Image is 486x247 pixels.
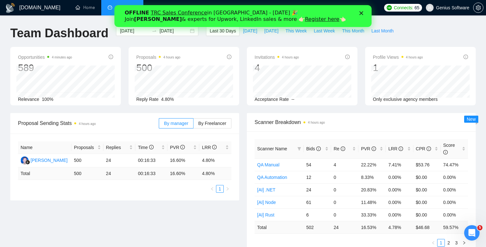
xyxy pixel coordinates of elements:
button: [DATE] [239,26,261,36]
td: $0.00 [413,183,441,196]
div: [PERSON_NAME] [31,157,67,164]
td: $ 46.68 [413,221,441,234]
td: 16.53 % [358,221,386,234]
span: New [467,117,476,122]
a: 1 [216,185,223,192]
span: left [210,187,214,191]
span: -- [292,97,294,102]
button: This Month [338,26,368,36]
td: 500 [71,167,104,180]
span: Proposals [136,53,180,61]
a: 2 [445,239,452,246]
td: 0.00% [441,196,468,208]
input: End date [159,27,189,34]
button: setting [473,3,483,13]
span: Invitations [255,53,299,61]
span: Score [443,143,455,155]
td: $0.00 [413,171,441,183]
img: gigradar-bm.png [25,160,30,164]
div: 1 [373,62,423,74]
span: filter [296,144,302,154]
div: 589 [18,62,72,74]
span: Reply Rate [136,97,158,102]
td: 33.33% [358,208,386,221]
td: 20.83% [358,183,386,196]
a: [AI] .NET [257,187,275,192]
td: 4.78 % [386,221,413,234]
td: 74.47% [441,158,468,171]
time: 4 hours ago [406,56,423,59]
span: LRR [388,146,403,151]
span: Bids [306,146,321,151]
li: Previous Page [429,239,437,247]
img: upwork-logo.png [387,5,392,10]
li: Previous Page [208,185,216,193]
td: 4.80% [199,154,231,167]
a: AA[PERSON_NAME] [21,157,67,163]
time: 4 hours ago [308,121,325,124]
span: 100% [42,97,53,102]
button: right [224,185,231,193]
span: Only exclusive agency members [373,97,438,102]
td: 8.33% [358,171,386,183]
span: Opportunities [18,53,72,61]
th: Name [18,141,71,154]
td: 502 [304,221,331,234]
span: setting [473,5,483,10]
time: 4 hours ago [163,56,180,59]
a: 1 [437,239,445,246]
a: searchScanner [150,5,174,10]
td: 00:16:33 [135,167,167,180]
span: swap-right [152,28,157,33]
td: 00:16:33 [135,154,167,167]
span: info-circle [316,146,321,151]
img: AA [21,156,29,164]
td: 0.00% [386,208,413,221]
span: Scanner Name [257,146,287,151]
span: PVR [170,145,185,150]
td: 61 [304,196,331,208]
td: 4 [331,158,358,171]
td: 0 [331,208,358,221]
iframe: Intercom live chat баннер [114,5,372,27]
td: 7.41% [386,158,413,171]
td: 12 [304,171,331,183]
span: Scanner Breakdown [255,118,468,126]
td: Total [18,167,71,180]
span: user [428,5,432,10]
button: right [460,239,468,247]
td: 22.22% [358,158,386,171]
th: Proposals [71,141,104,154]
td: 24 [104,167,136,180]
td: 24 [304,183,331,196]
button: [DATE] [261,26,282,36]
td: 16.60 % [167,167,200,180]
span: right [462,241,466,245]
span: info-circle [212,145,217,149]
button: This Week [282,26,310,36]
span: to [152,28,157,33]
iframe: Intercom live chat [464,225,480,241]
span: Relevance [18,97,39,102]
span: By manager [164,121,188,126]
time: 4 hours ago [282,56,299,59]
td: 24 [104,154,136,167]
a: QA Automation [257,175,287,180]
td: 6 [304,208,331,221]
span: PVR [361,146,376,151]
li: 1 [437,239,445,247]
span: Replies [106,144,128,151]
span: This Week [285,27,307,34]
time: 4 hours ago [79,122,96,126]
div: 500 [136,62,180,74]
td: 24 [331,221,358,234]
span: info-circle [399,146,403,151]
span: info-circle [372,146,376,151]
input: Start date [120,27,149,34]
a: homeHome [76,5,95,10]
time: 4 minutes ago [52,56,72,59]
span: info-circle [427,146,431,151]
